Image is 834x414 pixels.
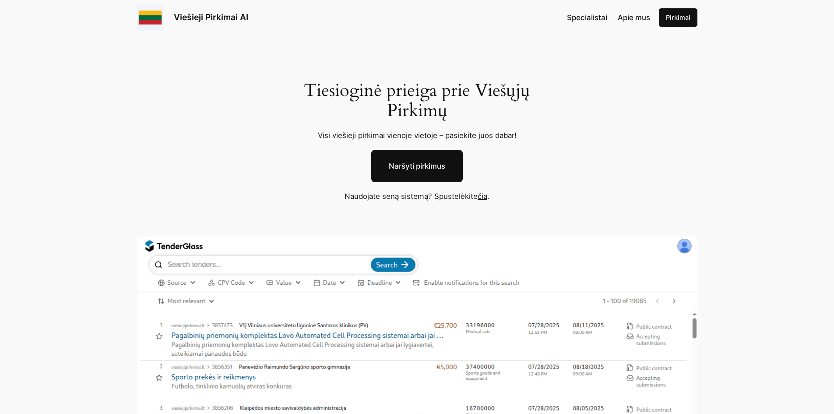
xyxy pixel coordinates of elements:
span: Specialistai [567,13,607,22]
a: Pirkimai [659,8,697,27]
a: Apie mus [618,12,650,23]
a: čia [478,192,487,201]
img: Viešieji pirkimai logo [137,4,163,31]
a: Specialistai [567,12,607,23]
p: Naudojate seną sistemą? Spustelėkite . [282,191,553,202]
p: Visi viešieji pirkimai vienoje vietoje – pasiekite juos dabar! [293,130,541,141]
a: Naršyti pirkimus [371,150,463,182]
h1: Tiesioginė prieiga prie Viešųjų Pirkimų [293,81,541,121]
span: Apie mus [618,13,650,22]
nav: Navigation [567,12,650,23]
a: Viešieji Pirkimai AI [174,12,248,22]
